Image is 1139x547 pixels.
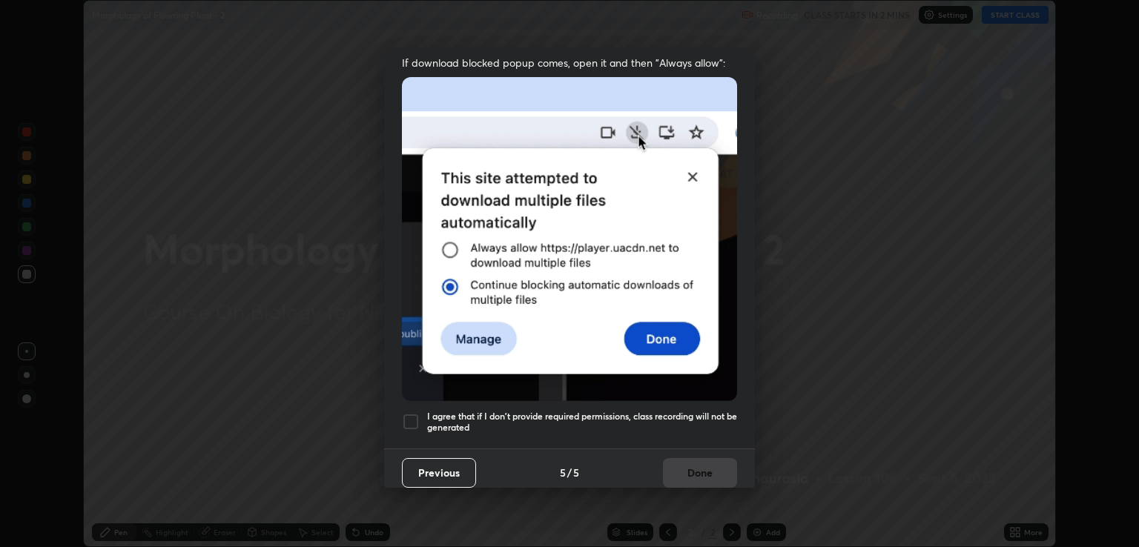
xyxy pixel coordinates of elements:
h4: 5 [573,465,579,480]
h4: / [567,465,572,480]
span: If download blocked popup comes, open it and then "Always allow": [402,56,737,70]
h4: 5 [560,465,566,480]
img: downloads-permission-blocked.gif [402,77,737,401]
button: Previous [402,458,476,488]
h5: I agree that if I don't provide required permissions, class recording will not be generated [427,411,737,434]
